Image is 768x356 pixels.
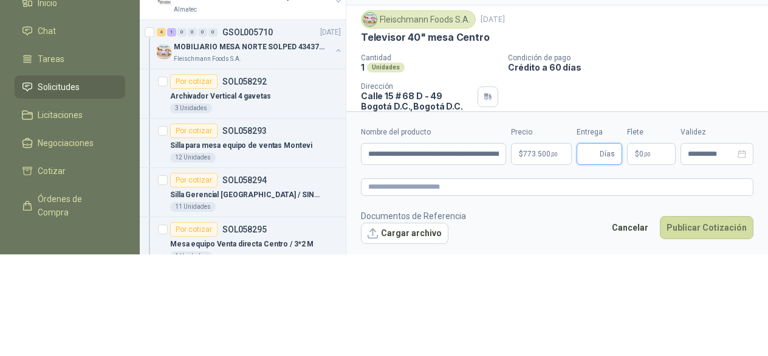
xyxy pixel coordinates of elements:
div: 4 [157,28,166,37]
p: Calle 15 # 68 D - 49 Bogotá D.C. , Bogotá D.C. [361,91,473,111]
span: ,00 [643,151,651,158]
a: Cotizar [15,159,125,183]
p: SOL058292 [222,77,267,86]
div: Por cotizar [170,222,218,237]
span: Licitaciones [38,108,83,122]
p: Mesa equipo Venta directa Centro / 3*2 M [170,239,314,250]
a: Tareas [15,47,125,71]
a: 4 1 0 0 0 0 GSOL005710[DATE] Company LogoMOBILIARIO MESA NORTE SOLPED 4343782Fleischmann Foods S.A. [157,25,343,64]
div: 12 Unidades [170,153,216,162]
span: Chat [38,24,56,38]
span: Cotizar [38,164,66,178]
p: SOL058295 [222,225,267,234]
label: Nombre del producto [361,127,506,138]
button: Publicar Cotización [660,216,753,239]
p: Televisor 40" mesa Centro [361,31,490,44]
p: MOBILIARIO MESA NORTE SOLPED 4343782 [174,41,325,53]
button: Cargar archivo [361,223,448,245]
span: ,00 [550,151,558,158]
span: 773.500 [523,150,558,158]
span: Días [600,144,615,164]
img: Company Logo [157,44,171,59]
p: Crédito a 60 días [508,62,763,72]
p: Cantidad [361,54,498,62]
a: Negociaciones [15,131,125,155]
a: Solicitudes [15,75,125,99]
p: Condición de pago [508,54,763,62]
div: Por cotizar [170,74,218,89]
span: Órdenes de Compra [38,192,114,219]
p: Documentos de Referencia [361,209,466,223]
img: Company Logo [363,13,377,26]
p: [DATE] [320,27,341,38]
label: Validez [681,127,753,138]
span: $ [635,150,639,158]
p: Dirección [361,82,473,91]
p: GSOL005710 [222,28,273,37]
p: Silla para mesa equipo de ventas Montevi [170,140,312,152]
p: SOL058294 [222,176,267,184]
p: Fleischmann Foods S.A. [174,54,241,64]
a: Por cotizarSOL058293Silla para mesa equipo de ventas Montevi12 Unidades [140,119,346,168]
span: Negociaciones [38,136,94,150]
a: Por cotizarSOL058294Silla Gerencial [GEOGRAPHIC_DATA] / SIN MALLA11 Unidades [140,168,346,217]
label: Flete [627,127,676,138]
div: 0 [188,28,197,37]
p: SOL058293 [222,127,267,135]
p: 1 [361,62,365,72]
div: 0 [198,28,207,37]
span: Solicitudes [38,80,80,94]
p: Almatec [174,5,197,15]
div: 1 [167,28,176,37]
span: Tareas [38,52,64,66]
a: Chat [15,19,125,43]
div: Fleischmann Foods S.A. [361,10,476,29]
label: Entrega [577,127,622,138]
p: [DATE] [481,14,505,26]
p: $773.500,00 [511,143,572,165]
div: Por cotizar [170,124,218,138]
div: Por cotizar [170,173,218,187]
span: 0 [639,150,651,158]
div: Unidades [367,63,405,72]
p: Silla Gerencial [GEOGRAPHIC_DATA] / SIN MALLA [170,189,321,201]
p: $ 0,00 [627,143,676,165]
a: Licitaciones [15,103,125,127]
a: Por cotizarSOL058295Mesa equipo Venta directa Centro / 3*2 M1 Unidades [140,217,346,267]
div: 0 [208,28,218,37]
a: Por cotizarSOL058292Archivador Vertical 4 gavetas3 Unidades [140,69,346,119]
p: Archivador Vertical 4 gavetas [170,91,271,102]
div: 1 Unidades [170,251,212,261]
div: 3 Unidades [170,103,212,113]
a: Órdenes de Compra [15,187,125,224]
button: Cancelar [605,216,655,239]
div: 11 Unidades [170,202,216,212]
div: 0 [177,28,187,37]
label: Precio [511,127,572,138]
